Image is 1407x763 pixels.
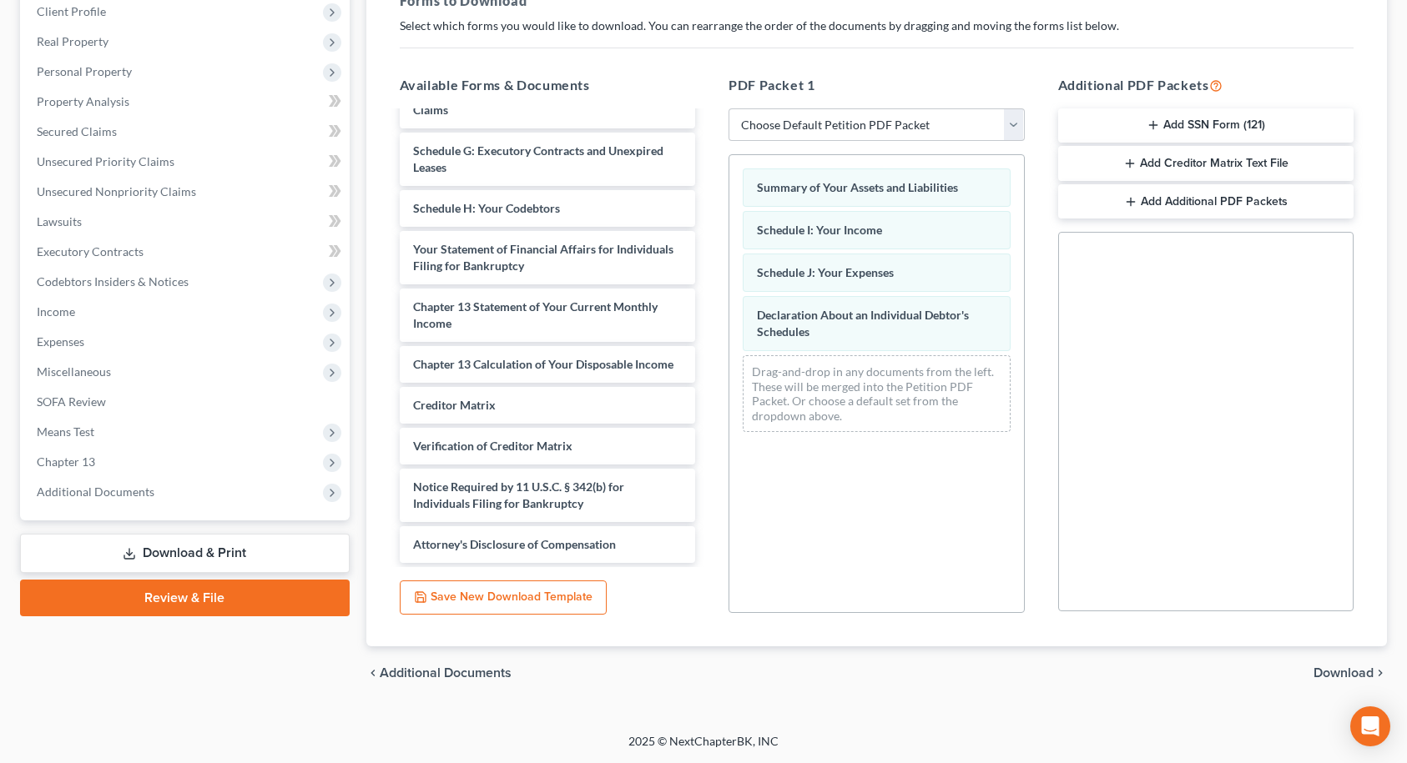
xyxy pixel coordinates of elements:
span: Schedule H: Your Codebtors [413,201,560,215]
a: Download & Print [20,534,350,573]
span: Schedule E/F: Creditors Who Have Unsecured Claims [413,86,652,117]
button: Add Additional PDF Packets [1058,184,1354,219]
span: Verification of Creditor Matrix [413,439,572,453]
button: Add SSN Form (121) [1058,108,1354,143]
span: Summary of Your Assets and Liabilities [757,180,958,194]
h5: Additional PDF Packets [1058,75,1354,95]
span: Personal Property [37,64,132,78]
a: Executory Contracts [23,237,350,267]
button: Save New Download Template [400,580,607,615]
span: Your Statement of Financial Affairs for Individuals Filing for Bankruptcy [413,242,673,273]
span: Codebtors Insiders & Notices [37,274,189,289]
a: SOFA Review [23,387,350,417]
span: Notice Required by 11 U.S.C. § 342(b) for Individuals Filing for Bankruptcy [413,479,624,510]
span: Real Property [37,34,108,48]
i: chevron_left [366,666,380,680]
button: Add Creditor Matrix Text File [1058,146,1354,181]
a: Unsecured Nonpriority Claims [23,177,350,207]
a: chevron_left Additional Documents [366,666,512,680]
a: Unsecured Priority Claims [23,147,350,177]
span: Unsecured Priority Claims [37,154,174,168]
span: Schedule J: Your Expenses [757,265,894,279]
button: Download chevron_right [1314,666,1387,680]
span: Client Profile [37,4,106,18]
span: Chapter 13 [37,454,95,469]
span: Declaration About an Individual Debtor's Schedules [757,308,969,339]
span: Expenses [37,334,84,349]
span: Schedule G: Executory Contracts and Unexpired Leases [413,143,663,174]
span: Chapter 13 Statement of Your Current Monthly Income [413,299,658,330]
span: Creditor Matrix [413,398,496,412]
span: Additional Documents [380,666,512,680]
span: Miscellaneous [37,364,111,379]
i: chevron_right [1374,666,1387,680]
span: Executory Contracts [37,244,144,259]
span: Secured Claims [37,124,117,138]
span: Schedule I: Your Income [757,223,882,237]
span: Unsecured Nonpriority Claims [37,184,196,198]
h5: PDF Packet 1 [729,75,1025,95]
span: Attorney's Disclosure of Compensation [413,537,616,551]
span: Means Test [37,424,94,439]
div: Open Intercom Messenger [1350,706,1390,746]
span: Property Analysis [37,94,129,108]
span: Download [1314,666,1374,680]
div: 2025 © NextChapterBK, INC [228,733,1179,763]
div: Drag-and-drop in any documents from the left. These will be merged into the Petition PDF Packet. ... [743,355,1011,432]
span: Income [37,304,75,319]
span: Lawsuits [37,214,82,228]
a: Review & File [20,580,350,616]
span: Additional Documents [37,484,154,499]
a: Lawsuits [23,207,350,237]
p: Select which forms you would like to download. You can rearrange the order of the documents by dr... [400,18,1354,34]
h5: Available Forms & Documents [400,75,696,95]
span: Chapter 13 Calculation of Your Disposable Income [413,357,673,371]
a: Secured Claims [23,117,350,147]
span: SOFA Review [37,394,106,409]
a: Property Analysis [23,87,350,117]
